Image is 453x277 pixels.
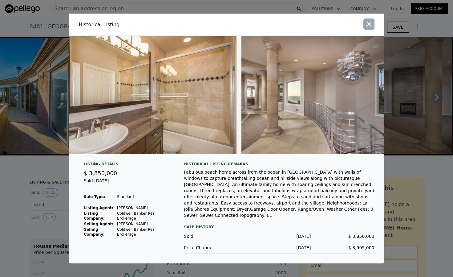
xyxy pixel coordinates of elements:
div: Sold [DATE] [84,178,169,189]
strong: Listing Agent: [84,206,113,210]
div: [DATE] [248,233,311,239]
td: Standard [117,194,169,200]
strong: Selling Agent: [84,222,114,226]
strong: Sale Type: [84,195,105,199]
span: $ 3,995,000 [348,245,374,250]
td: [PERSON_NAME] [117,221,169,227]
img: Property Img [241,36,419,154]
div: Price Change [184,245,248,251]
span: $ 3,850,000 [348,234,374,239]
strong: Listing Company: [84,211,105,221]
div: Fabulous beach home across from the ocean in [GEOGRAPHIC_DATA] with walls of windows to capture b... [184,169,374,218]
strong: Selling Company: [84,227,105,237]
div: Historical Listing remarks [184,162,374,167]
div: [DATE] [248,245,311,251]
div: Listing Details [84,162,169,169]
div: Sold [184,233,248,239]
td: Coldwell Banker Res Brokerage [117,227,169,237]
div: Sale History [184,223,374,231]
div: Historical Listing [79,21,224,28]
td: [PERSON_NAME] [117,205,169,211]
img: Property Img [59,36,237,154]
td: Coldwell Banker Res. Brokerage [117,211,169,221]
span: $ 3,850,000 [84,170,117,176]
